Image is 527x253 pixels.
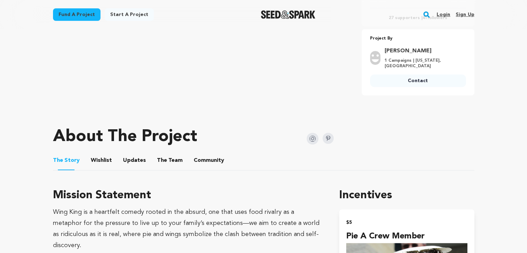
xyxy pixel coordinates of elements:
[53,129,197,145] h1: About The Project
[53,156,63,165] span: The
[53,8,100,21] a: Fund a project
[385,47,462,55] a: Goto Vanessa Lopez profile
[53,207,323,251] div: Wing King is a heartfelt comedy rooted in the absurd, one that uses food rivalry as a metaphor fo...
[157,156,167,165] span: The
[385,58,462,69] p: 1 Campaigns | [US_STATE], [GEOGRAPHIC_DATA]
[123,156,146,165] span: Updates
[194,156,224,165] span: Community
[437,9,450,20] a: Login
[456,9,474,20] a: Sign up
[105,8,154,21] a: Start a project
[323,133,334,144] img: Seed&Spark Pinterest Icon
[346,218,467,227] h2: $5
[53,156,80,165] span: Story
[307,133,318,145] img: Seed&Spark Instagram Icon
[346,230,467,243] h4: Pie a crew member
[370,35,466,43] p: Project By
[53,187,323,204] h3: Mission Statement
[370,75,466,87] a: Contact
[261,10,315,19] a: Seed&Spark Homepage
[91,156,112,165] span: Wishlist
[157,156,183,165] span: Team
[339,187,474,204] h1: Incentives
[261,10,315,19] img: Seed&Spark Logo Dark Mode
[370,51,380,65] img: user.png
